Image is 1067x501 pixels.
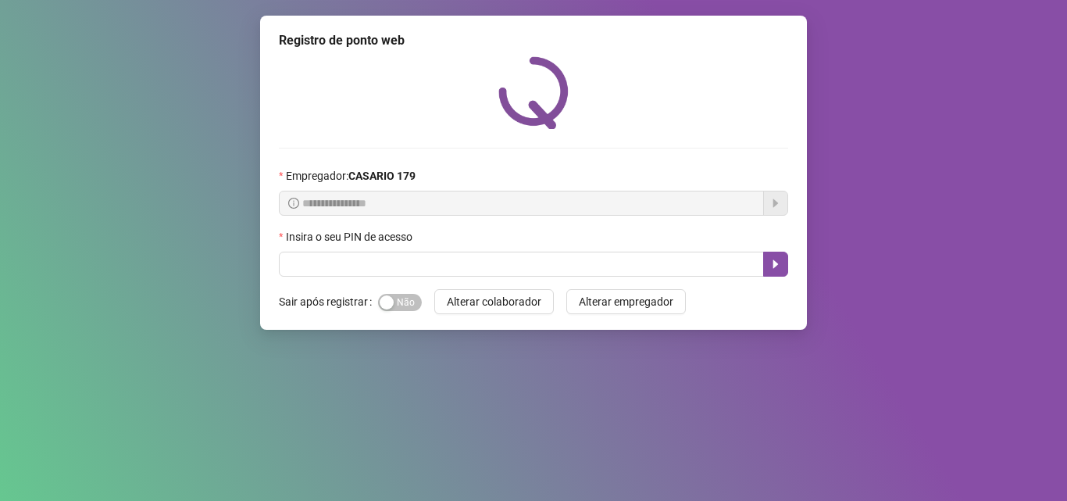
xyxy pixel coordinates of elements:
span: caret-right [769,258,782,270]
div: Registro de ponto web [279,31,788,50]
strong: CASARIO 179 [348,170,416,182]
label: Sair após registrar [279,289,378,314]
button: Alterar colaborador [434,289,554,314]
span: Alterar empregador [579,293,673,310]
label: Insira o seu PIN de acesso [279,228,423,245]
span: Alterar colaborador [447,293,541,310]
span: Empregador : [286,167,416,184]
img: QRPoint [498,56,569,129]
span: info-circle [288,198,299,209]
button: Alterar empregador [566,289,686,314]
